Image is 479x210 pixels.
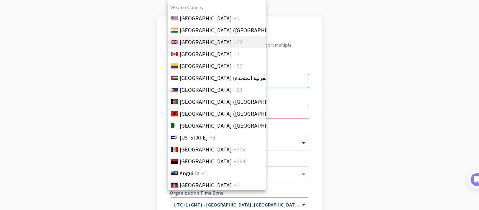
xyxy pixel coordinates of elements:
[168,3,266,12] input: Search Country
[180,181,232,189] span: [GEOGRAPHIC_DATA]
[201,169,207,177] span: +1
[180,133,208,142] span: [US_STATE]
[180,169,200,177] span: Anguilla
[234,181,239,189] span: +1
[180,86,232,94] span: [GEOGRAPHIC_DATA]
[234,157,245,165] span: +244
[180,62,232,70] span: [GEOGRAPHIC_DATA]
[210,133,216,142] span: +1
[180,38,232,46] span: [GEOGRAPHIC_DATA]
[180,74,290,82] span: [GEOGRAPHIC_DATA] (‫الإمارات العربية المتحدة‬‎)
[234,86,242,94] span: +63
[234,62,242,70] span: +57
[234,38,242,46] span: +44
[234,14,239,22] span: +1
[180,26,289,34] span: [GEOGRAPHIC_DATA] ([GEOGRAPHIC_DATA])
[234,50,239,58] span: +1
[180,50,232,58] span: [GEOGRAPHIC_DATA]
[180,97,289,106] span: [GEOGRAPHIC_DATA] (‫[GEOGRAPHIC_DATA]‬‎)
[180,157,232,165] span: [GEOGRAPHIC_DATA]
[180,109,289,118] span: [GEOGRAPHIC_DATA] ([GEOGRAPHIC_DATA])
[180,145,232,154] span: [GEOGRAPHIC_DATA]
[234,145,245,154] span: +376
[180,14,232,22] span: [GEOGRAPHIC_DATA]
[180,121,289,130] span: [GEOGRAPHIC_DATA] (‫[GEOGRAPHIC_DATA]‬‎)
